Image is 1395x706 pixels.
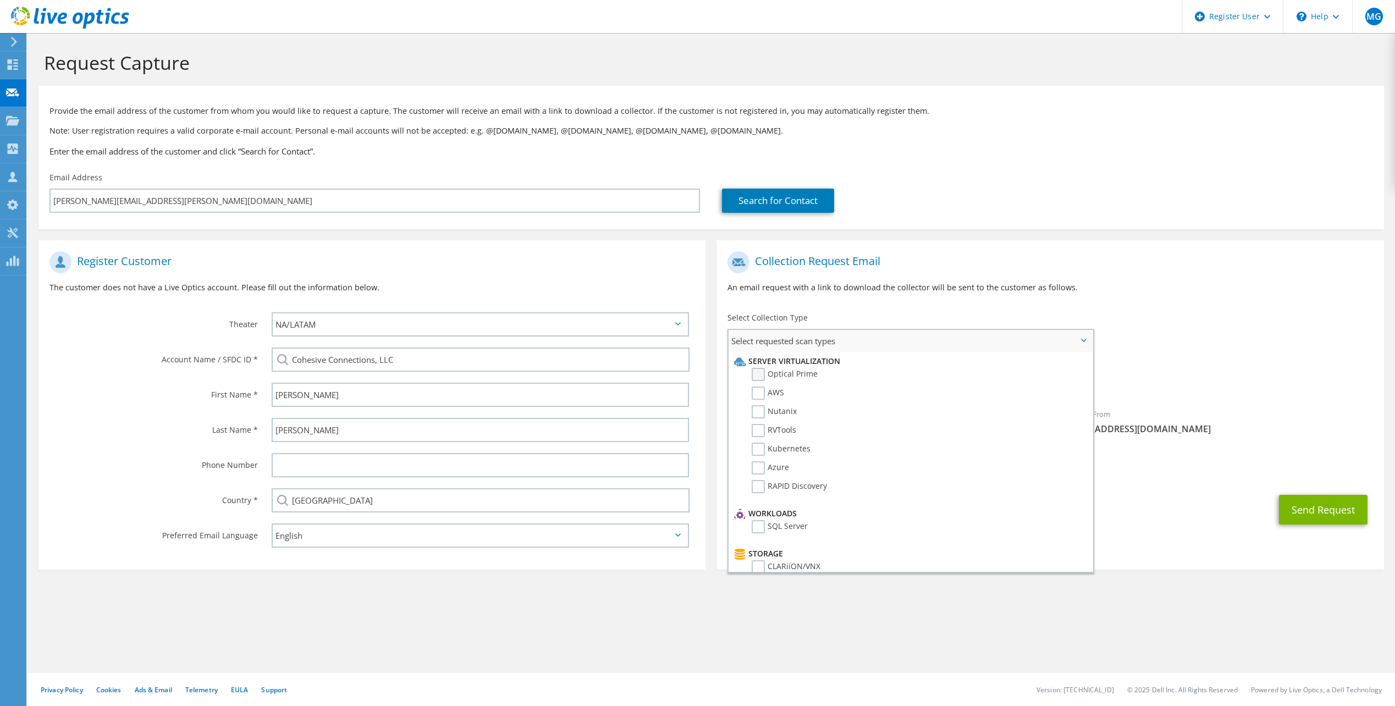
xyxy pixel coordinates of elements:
label: Select Collection Type [727,312,808,323]
label: Kubernetes [752,443,810,456]
a: Privacy Policy [41,685,83,694]
button: Send Request [1279,495,1368,525]
label: CLARiiON/VNX [752,560,820,573]
a: Cookies [96,685,122,694]
a: Support [261,685,287,694]
span: Select requested scan types [729,330,1092,352]
svg: \n [1297,12,1306,21]
label: Email Address [49,172,102,183]
label: Account Name / SFDC ID * [49,348,258,365]
h1: Collection Request Email [727,251,1367,273]
div: Sender & From [1050,402,1384,440]
label: Phone Number [49,453,258,471]
label: Nutanix [752,405,797,418]
p: The customer does not have a Live Optics account. Please fill out the information below. [49,282,694,294]
h1: Register Customer [49,251,689,273]
label: First Name * [49,383,258,400]
label: RVTools [752,424,796,437]
li: Server Virtualization [731,355,1087,368]
li: Storage [731,547,1087,560]
label: SQL Server [752,520,808,533]
li: Powered by Live Optics, a Dell Technology [1251,685,1382,694]
label: Country * [49,488,258,506]
h3: Enter the email address of the customer and click “Search for Contact”. [49,145,1373,157]
a: Telemetry [185,685,218,694]
label: RAPID Discovery [752,480,827,493]
li: Workloads [731,507,1087,520]
div: To [716,402,1050,440]
p: Note: User registration requires a valid corporate e-mail account. Personal e-mail accounts will ... [49,125,1373,137]
span: MG [1365,8,1383,25]
span: [EMAIL_ADDRESS][DOMAIN_NAME] [1061,423,1373,435]
label: Optical Prime [752,368,818,381]
label: Theater [49,312,258,330]
label: AWS [752,387,784,400]
div: Requested Collections [716,356,1383,397]
a: Search for Contact [722,189,834,213]
p: An email request with a link to download the collector will be sent to the customer as follows. [727,282,1372,294]
a: EULA [231,685,248,694]
label: Preferred Email Language [49,523,258,541]
label: Azure [752,461,789,475]
li: Version: [TECHNICAL_ID] [1036,685,1114,694]
p: Provide the email address of the customer from whom you would like to request a capture. The cust... [49,105,1373,117]
a: Ads & Email [135,685,172,694]
div: CC & Reply To [716,446,1383,484]
h1: Request Capture [44,51,1373,74]
li: © 2025 Dell Inc. All Rights Reserved [1127,685,1238,694]
label: Last Name * [49,418,258,435]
